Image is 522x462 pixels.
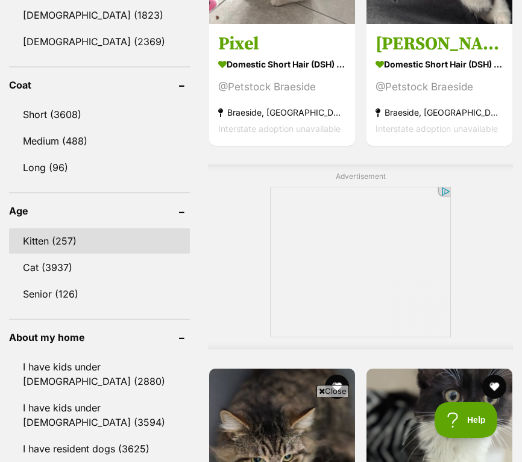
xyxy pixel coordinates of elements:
[9,281,190,307] a: Senior (126)
[9,2,190,28] a: [DEMOGRAPHIC_DATA] (1823)
[84,1,95,10] img: iconc.png
[9,436,190,461] a: I have resident dogs (3625)
[270,187,451,337] iframe: Advertisement
[9,332,190,343] header: About my home
[218,123,341,133] span: Interstate adoption unavailable
[218,32,346,55] h3: Pixel
[435,402,498,438] iframe: Help Scout Beacon - Open
[9,128,190,154] a: Medium (488)
[376,104,503,120] strong: Braeside, [GEOGRAPHIC_DATA]
[218,104,346,120] strong: Braeside, [GEOGRAPHIC_DATA]
[9,395,190,435] a: I have kids under [DEMOGRAPHIC_DATA] (3594)
[84,1,96,11] a: Privacy Notification
[9,205,190,216] header: Age
[42,402,480,456] iframe: Advertisement
[218,78,346,95] div: @Petstock Braeside
[376,123,498,133] span: Interstate adoption unavailable
[366,23,512,145] a: [PERSON_NAME] Domestic Short Hair (DSH) Cat @Petstock Braeside Braeside, [GEOGRAPHIC_DATA] Inters...
[376,78,503,95] div: @Petstock Braeside
[9,102,190,127] a: Short (3608)
[1,1,11,11] img: consumer-privacy-logo.png
[9,228,190,254] a: Kitten (257)
[86,1,95,11] img: consumer-privacy-logo.png
[9,255,190,280] a: Cat (3937)
[376,55,503,72] strong: Domestic Short Hair (DSH) Cat
[316,385,349,397] span: Close
[9,354,190,394] a: I have kids under [DEMOGRAPHIC_DATA] (2880)
[325,375,349,399] button: favourite
[9,80,190,90] header: Coat
[376,32,503,55] h3: [PERSON_NAME]
[208,164,513,349] div: Advertisement
[482,375,506,399] button: favourite
[9,29,190,54] a: [DEMOGRAPHIC_DATA] (2369)
[209,23,355,145] a: Pixel Domestic Short Hair (DSH) Cat @Petstock Braeside Braeside, [GEOGRAPHIC_DATA] Interstate ado...
[9,155,190,180] a: Long (96)
[218,55,346,72] strong: Domestic Short Hair (DSH) Cat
